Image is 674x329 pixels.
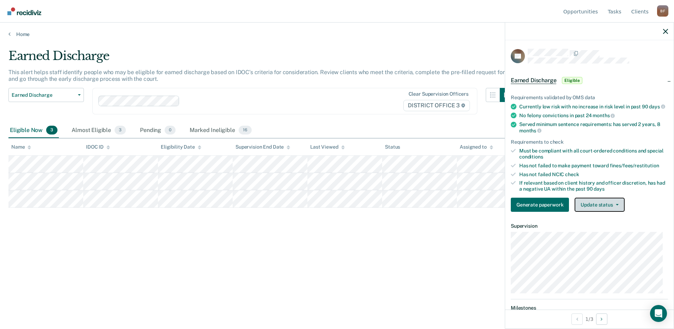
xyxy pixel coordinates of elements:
[511,305,668,311] dt: Milestones
[70,123,127,138] div: Almost Eligible
[409,91,468,97] div: Clear supervision officers
[511,198,572,212] a: Navigate to form link
[571,313,583,325] button: Previous Opportunity
[511,77,556,84] span: Earned Discharge
[8,69,511,82] p: This alert helps staff identify people who may be eligible for earned discharge based on IDOC’s c...
[593,113,615,118] span: months
[519,148,668,160] div: Must be compliant with all court-ordered conditions and special
[519,112,668,119] div: No felony convictions in past 24
[11,144,31,150] div: Name
[139,123,177,138] div: Pending
[403,100,470,111] span: DISTRICT OFFICE 3
[505,310,674,328] div: 1 / 3
[505,69,674,92] div: Earned DischargeEligible
[511,139,668,145] div: Requirements to check
[161,144,201,150] div: Eligibility Date
[649,104,665,109] span: days
[596,313,607,325] button: Next Opportunity
[594,186,604,192] span: days
[235,144,290,150] div: Supervision End Date
[519,172,668,178] div: Has not failed NCIC
[657,5,668,17] div: B F
[519,121,668,133] div: Served minimum sentence requirements: has served 2 years, 8
[8,31,666,37] a: Home
[519,154,543,160] span: conditions
[460,144,493,150] div: Assigned to
[562,77,582,84] span: Eligible
[511,223,668,229] dt: Supervision
[519,163,668,169] div: Has not failed to make payment toward
[519,180,668,192] div: If relevant based on client history and officer discretion, has had a negative UA within the past 90
[7,7,41,15] img: Recidiviz
[575,198,624,212] button: Update status
[12,92,75,98] span: Earned Discharge
[650,305,667,322] div: Open Intercom Messenger
[519,103,668,110] div: Currently low risk with no increase in risk level in past 90
[511,95,668,101] div: Requirements validated by OMS data
[511,198,569,212] button: Generate paperwork
[239,126,252,135] span: 16
[8,49,514,69] div: Earned Discharge
[165,126,176,135] span: 0
[565,172,579,177] span: check
[188,123,253,138] div: Marked Ineligible
[310,144,344,150] div: Last Viewed
[46,126,57,135] span: 3
[86,144,110,150] div: IDOC ID
[8,123,59,138] div: Eligible Now
[657,5,668,17] button: Profile dropdown button
[115,126,126,135] span: 3
[385,144,400,150] div: Status
[519,128,541,133] span: months
[610,163,659,168] span: fines/fees/restitution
